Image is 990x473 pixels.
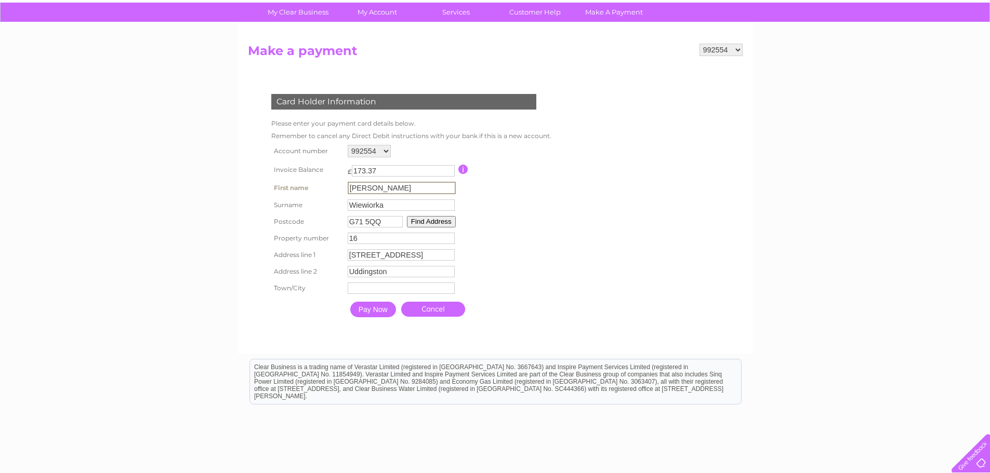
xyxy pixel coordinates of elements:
[794,5,866,18] a: 0333 014 3131
[35,27,88,59] img: logo.png
[269,230,345,247] th: Property number
[269,197,345,213] th: Surname
[269,117,554,130] td: Please enter your payment card details below.
[269,263,345,280] th: Address line 2
[921,44,946,52] a: Contact
[833,44,856,52] a: Energy
[269,160,345,179] th: Invoice Balance
[571,3,657,22] a: Make A Payment
[900,44,915,52] a: Blog
[334,3,420,22] a: My Account
[269,179,345,197] th: First name
[269,130,554,142] td: Remember to cancel any Direct Debit instructions with your bank if this is a new account.
[269,247,345,263] th: Address line 1
[407,216,456,227] button: Find Address
[862,44,893,52] a: Telecoms
[255,3,341,22] a: My Clear Business
[413,3,499,22] a: Services
[269,142,345,160] th: Account number
[348,163,352,175] td: £
[956,44,980,52] a: Log out
[250,6,741,50] div: Clear Business is a trading name of Verastar Limited (registered in [GEOGRAPHIC_DATA] No. 3667643...
[401,302,465,317] a: Cancel
[492,3,578,22] a: Customer Help
[248,44,743,63] h2: Make a payment
[271,94,536,110] div: Card Holder Information
[807,44,827,52] a: Water
[269,280,345,296] th: Town/City
[350,302,396,317] input: Pay Now
[269,213,345,230] th: Postcode
[458,165,468,174] input: Information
